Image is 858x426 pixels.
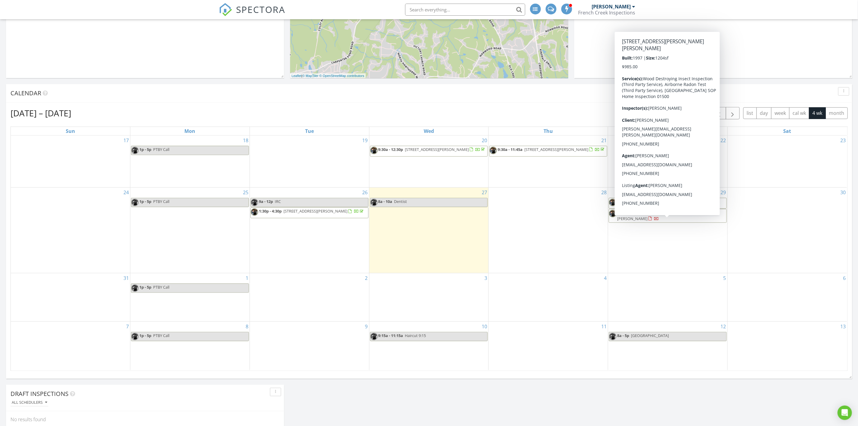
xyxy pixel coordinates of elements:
a: Leaflet [292,74,302,78]
button: 4 wk [809,107,826,119]
input: Search everything... [405,4,525,16]
span: 1p - 5p [139,284,151,290]
td: Go to August 23, 2025 [727,136,847,188]
span: [GEOGRAPHIC_DATA] [631,333,669,338]
img: frenchcreek_25.jpg [131,199,139,206]
a: 9:30a - 11:45a [STREET_ADDRESS][PERSON_NAME] [489,146,607,157]
a: Go to August 30, 2025 [839,188,847,197]
div: [PERSON_NAME] [592,4,631,10]
a: Go to September 3, 2025 [483,273,488,283]
img: The Best Home Inspection Software - Spectora [219,3,232,16]
td: Go to September 5, 2025 [608,273,728,322]
td: Go to September 11, 2025 [489,322,608,370]
a: 9:30a - 12:30p [STREET_ADDRESS][PERSON_NAME] [370,146,488,157]
a: Go to September 12, 2025 [720,322,727,331]
span: 1:30p - 4:30p [259,208,282,214]
img: frenchcreek_25.jpg [370,333,378,340]
td: Go to August 21, 2025 [489,136,608,188]
img: frenchcreek_25.jpg [251,208,258,216]
img: frenchcreek_25.jpg [490,147,497,154]
a: Go to August 29, 2025 [720,188,727,197]
div: All schedulers [12,400,47,405]
a: Go to August 19, 2025 [361,136,369,145]
span: IRC [275,199,281,204]
span: 1p - 5p [139,333,151,338]
a: Go to September 6, 2025 [842,273,847,283]
a: 9:30a - 12:30p [STREET_ADDRESS] [617,199,689,204]
div: Open Intercom Messenger [838,406,852,420]
td: Go to September 8, 2025 [130,322,250,370]
button: list [743,107,757,119]
span: Calendar [11,89,41,97]
img: frenchcreek_25.jpg [251,199,258,206]
h2: [DATE] – [DATE] [11,107,71,119]
button: month [826,107,848,119]
td: Go to September 6, 2025 [727,273,847,322]
td: Go to September 1, 2025 [130,273,250,322]
span: [STREET_ADDRESS][PERSON_NAME] [524,147,588,152]
span: 8a - 5p [617,333,629,338]
td: Go to August 28, 2025 [489,188,608,273]
button: All schedulers [11,399,48,407]
a: Go to September 4, 2025 [603,273,608,283]
a: Go to August 25, 2025 [242,188,250,197]
span: [STREET_ADDRESS][PERSON_NAME][PERSON_NAME] [617,210,700,221]
td: Go to August 25, 2025 [130,188,250,273]
a: Go to September 11, 2025 [600,322,608,331]
span: 9:30a - 11:45a [498,147,523,152]
a: SPECTORA [219,8,286,21]
a: Go to August 27, 2025 [481,188,488,197]
span: 1p - 5p [139,199,151,204]
td: Go to August 30, 2025 [727,188,847,273]
td: Go to September 7, 2025 [11,322,130,370]
span: 9a - 12p [259,199,273,204]
button: week [771,107,790,119]
td: Go to September 2, 2025 [250,273,369,322]
td: Go to August 22, 2025 [608,136,728,188]
span: Draft Inspections [11,390,68,398]
button: Next [726,107,740,119]
td: Go to August 29, 2025 [608,188,728,273]
a: Friday [663,127,672,135]
td: Go to August 17, 2025 [11,136,130,188]
span: PTBY Call [153,284,169,290]
a: Go to September 5, 2025 [722,273,727,283]
a: 9:30a - 12:30p [STREET_ADDRESS][PERSON_NAME] [378,147,486,152]
a: © OpenStreetMap contributors [320,74,364,78]
img: frenchcreek_25.jpg [370,199,378,206]
span: 9:30a - 12:30p [617,199,642,204]
a: 1:30p - 4:30p [STREET_ADDRESS][PERSON_NAME] [250,207,368,218]
td: Go to August 19, 2025 [250,136,369,188]
a: Go to September 7, 2025 [125,322,130,331]
span: PTBY Call [153,147,169,152]
a: Go to August 26, 2025 [361,188,369,197]
td: Go to September 10, 2025 [369,322,489,370]
td: Go to September 3, 2025 [369,273,489,322]
span: PTBY Call [153,199,169,204]
img: frenchcreek_25.jpg [131,147,139,154]
img: frenchcreek_25.jpg [131,284,139,292]
span: [STREET_ADDRESS][PERSON_NAME] [405,147,469,152]
span: 1p - 5p [139,147,151,152]
img: frenchcreek_25.jpg [609,199,617,206]
a: Go to August 23, 2025 [839,136,847,145]
span: PTBY Call [153,333,169,338]
a: 1:30p - 4p [STREET_ADDRESS][PERSON_NAME][PERSON_NAME] [609,209,727,222]
a: Go to August 24, 2025 [122,188,130,197]
td: Go to August 20, 2025 [369,136,489,188]
span: 8a - 10a [378,199,393,204]
td: Go to September 4, 2025 [489,273,608,322]
td: Go to August 18, 2025 [130,136,250,188]
span: [STREET_ADDRESS] [644,199,678,204]
span: Dentist [394,199,407,204]
a: Monday [183,127,197,135]
a: Go to September 2, 2025 [364,273,369,283]
a: 9:30a - 11:45a [STREET_ADDRESS][PERSON_NAME] [498,147,605,152]
a: Go to August 17, 2025 [122,136,130,145]
a: 9:30a - 12:30p [STREET_ADDRESS] [609,198,727,209]
a: Go to September 9, 2025 [364,322,369,331]
a: 1:30p - 4:30p [STREET_ADDRESS][PERSON_NAME] [259,208,365,214]
div: French Creek Inspections [578,10,635,16]
img: frenchcreek_25.jpg [370,147,378,154]
a: Go to August 31, 2025 [122,273,130,283]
